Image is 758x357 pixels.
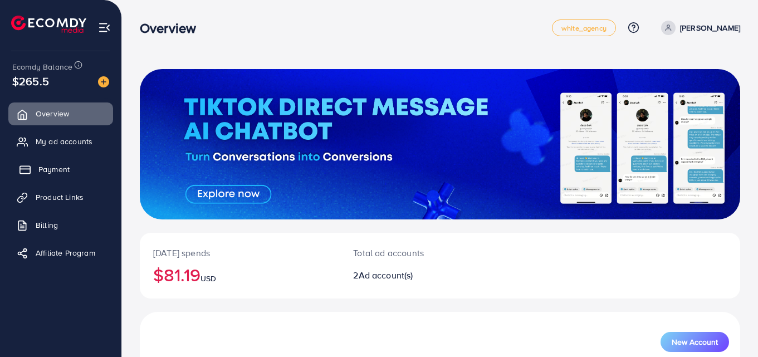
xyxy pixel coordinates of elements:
[12,61,72,72] span: Ecomdy Balance
[11,16,86,33] img: logo
[12,73,49,89] span: $265.5
[153,246,326,260] p: [DATE] spends
[98,21,111,34] img: menu
[36,247,95,258] span: Affiliate Program
[8,214,113,236] a: Billing
[8,102,113,125] a: Overview
[98,76,109,87] img: image
[38,164,70,175] span: Payment
[36,108,69,119] span: Overview
[552,19,616,36] a: white_agency
[672,338,718,346] span: New Account
[661,332,729,352] button: New Account
[8,130,113,153] a: My ad accounts
[36,136,92,147] span: My ad accounts
[657,21,740,35] a: [PERSON_NAME]
[561,25,607,32] span: white_agency
[140,20,205,36] h3: Overview
[36,192,84,203] span: Product Links
[8,242,113,264] a: Affiliate Program
[200,273,216,284] span: USD
[711,307,750,349] iframe: Chat
[359,269,413,281] span: Ad account(s)
[680,21,740,35] p: [PERSON_NAME]
[8,158,113,180] a: Payment
[8,186,113,208] a: Product Links
[353,270,477,281] h2: 2
[153,264,326,285] h2: $81.19
[353,246,477,260] p: Total ad accounts
[36,219,58,231] span: Billing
